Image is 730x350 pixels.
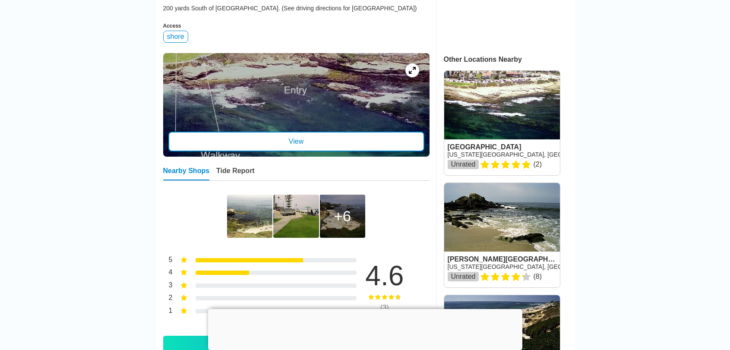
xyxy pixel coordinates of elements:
[208,309,522,348] iframe: Advertisement
[163,167,210,180] div: Nearby Shops
[352,304,417,312] div: ( 3 )
[163,306,173,317] div: 1
[163,293,173,304] div: 2
[163,281,173,292] div: 3
[334,208,351,225] div: 6
[163,255,173,266] div: 5
[163,53,430,157] a: entry mapView
[444,56,574,63] div: Other Locations Nearby
[273,195,319,238] img: If you are lucky enough, find a spot at the South end of La Jolla Cove park. The stairs to the be...
[216,167,255,180] div: Tide Report
[163,23,430,29] div: Access
[163,31,188,43] div: shore
[168,132,424,151] div: View
[163,268,173,279] div: 4
[227,195,272,238] img: Shell Beach
[352,262,417,290] div: 4.6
